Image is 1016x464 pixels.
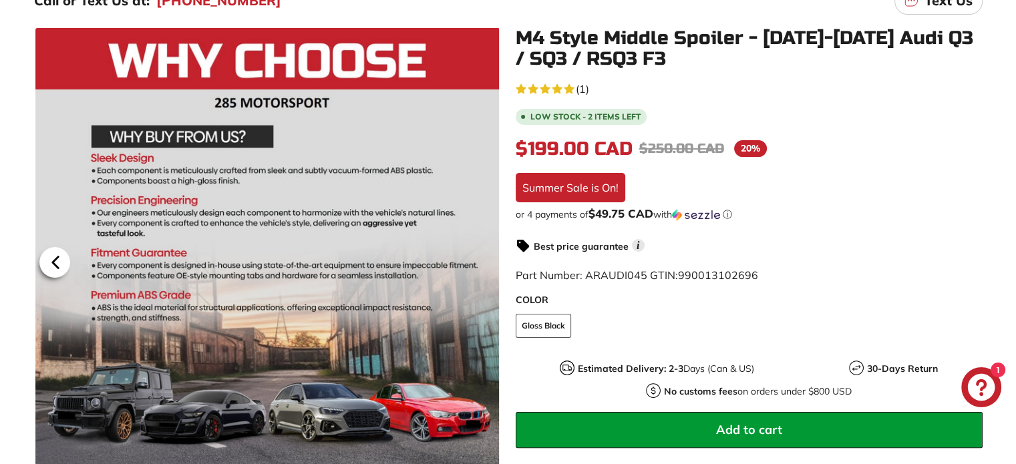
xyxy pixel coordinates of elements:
[588,206,653,220] span: $49.75 CAD
[516,268,758,282] span: Part Number: ARAUDI045 GTIN:
[516,138,633,160] span: $199.00 CAD
[734,140,767,157] span: 20%
[516,208,983,221] div: or 4 payments of with
[578,363,683,375] strong: Estimated Delivery: 2-3
[516,412,983,448] button: Add to cart
[576,81,589,97] span: (1)
[716,422,782,437] span: Add to cart
[516,79,983,97] a: 5.0 rating (1 votes)
[530,113,641,121] span: Low stock - 2 items left
[957,367,1005,411] inbox-online-store-chat: Shopify online store chat
[672,209,720,221] img: Sezzle
[678,268,758,282] span: 990013102696
[664,385,852,399] p: on orders under $800 USD
[516,173,625,202] div: Summer Sale is On!
[578,362,754,376] p: Days (Can & US)
[516,293,983,307] label: COLOR
[867,363,938,375] strong: 30-Days Return
[534,240,629,252] strong: Best price guarantee
[664,385,737,397] strong: No customs fees
[516,28,983,69] h1: M4 Style Middle Spoiler - [DATE]-[DATE] Audi Q3 / SQ3 / RSQ3 F3
[516,208,983,221] div: or 4 payments of$49.75 CADwithSezzle Click to learn more about Sezzle
[639,140,724,157] span: $250.00 CAD
[632,239,645,252] span: i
